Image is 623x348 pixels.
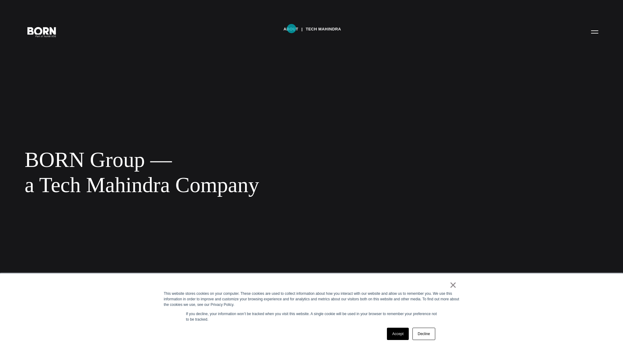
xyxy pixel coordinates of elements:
[387,328,409,340] a: Accept
[306,25,341,34] a: Tech Mahindra
[164,291,459,307] div: This website stores cookies on your computer. These cookies are used to collect information about...
[449,282,457,288] a: ×
[283,25,298,34] a: About
[587,25,602,38] button: Open
[186,311,437,322] p: If you decline, your information won’t be tracked when you visit this website. A single cookie wi...
[412,328,435,340] a: Decline
[25,147,376,197] div: BORN Group — a Tech Mahindra Company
